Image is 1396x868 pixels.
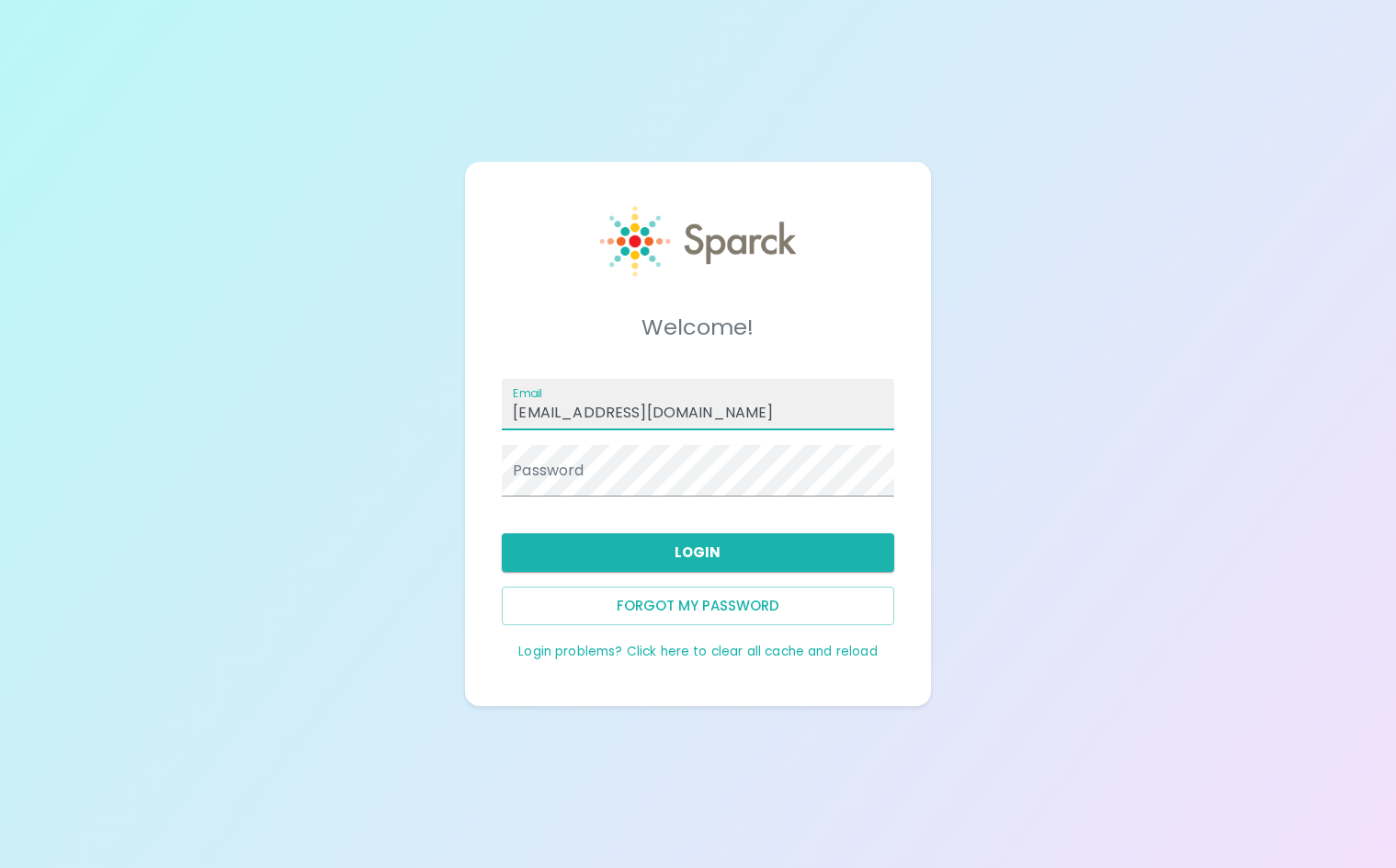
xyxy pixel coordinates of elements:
[502,587,893,625] button: Forgot my password
[518,643,877,660] a: Login problems? Click here to clear all cache and reload
[600,206,796,278] img: Sparck logo
[502,533,893,572] button: Login
[502,313,893,342] h5: Welcome!
[513,385,542,401] label: Email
